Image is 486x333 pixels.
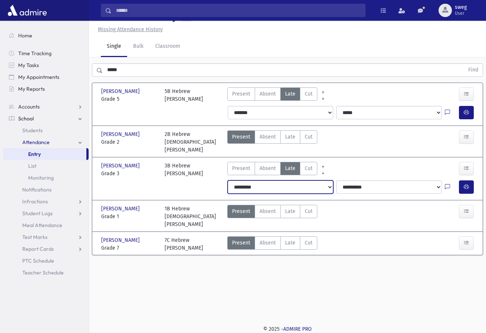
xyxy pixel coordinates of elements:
span: Grade 1 [101,213,157,220]
span: Test Marks [22,234,47,240]
div: 2B Hebrew [DEMOGRAPHIC_DATA][PERSON_NAME] [165,130,221,154]
div: 3B Hebrew [PERSON_NAME] [165,162,203,177]
div: © 2025 - [101,325,474,333]
a: Home [3,30,89,41]
span: Cut [305,164,313,172]
span: My Appointments [18,74,59,80]
span: [PERSON_NAME] [101,205,141,213]
span: Late [285,207,295,215]
div: AttTypes [227,205,317,228]
span: School [18,115,34,122]
span: Grade 3 [101,170,157,177]
a: Accounts [3,101,89,113]
a: Time Tracking [3,47,89,59]
a: List [3,160,89,172]
span: [PERSON_NAME] [101,130,141,138]
span: Student Logs [22,210,53,217]
span: Report Cards [22,246,54,252]
span: My Tasks [18,62,39,69]
span: My Reports [18,86,45,92]
a: Students [3,124,89,136]
span: sweg [455,4,467,10]
span: List [28,163,36,169]
span: Home [18,32,32,39]
div: AttTypes [227,87,317,103]
a: Infractions [3,196,89,207]
a: My Reports [3,83,89,95]
a: Missing Attendance History [95,26,163,33]
a: Student Logs [3,207,89,219]
a: My Tasks [3,59,89,71]
a: PTC Schedule [3,255,89,267]
span: Cut [305,207,313,215]
div: 5B Hebrew [PERSON_NAME] [165,87,203,103]
span: [PERSON_NAME] [101,87,141,95]
span: Present [232,239,250,247]
a: Test Marks [3,231,89,243]
span: Grade 2 [101,138,157,146]
span: PTC Schedule [22,257,54,264]
img: AdmirePro [6,3,49,18]
span: Students [22,127,43,134]
span: Late [285,239,295,247]
span: Infractions [22,198,48,205]
a: Report Cards [3,243,89,255]
span: Present [232,133,250,141]
span: Accounts [18,103,40,110]
a: Teacher Schedule [3,267,89,279]
a: Monitoring [3,172,89,184]
span: Absent [259,133,276,141]
span: User [455,10,467,16]
span: Late [285,90,295,98]
div: 1B Hebrew [DEMOGRAPHIC_DATA][PERSON_NAME] [165,205,221,228]
span: Present [232,207,250,215]
span: Entry [28,151,41,157]
span: [PERSON_NAME] [101,162,141,170]
span: Grade 7 [101,244,157,252]
span: [PERSON_NAME] [101,236,141,244]
span: Attendance [22,139,50,146]
span: Teacher Schedule [22,269,64,276]
span: Absent [259,239,276,247]
span: Absent [259,164,276,172]
span: Absent [259,90,276,98]
span: Monitoring [28,174,54,181]
span: Notifications [22,186,52,193]
div: AttTypes [227,130,317,154]
span: Late [285,164,295,172]
a: Meal Attendance [3,219,89,231]
a: Attendance [3,136,89,148]
a: School [3,113,89,124]
button: Find [464,64,483,76]
span: Grade 5 [101,95,157,103]
span: Cut [305,133,313,141]
a: Single [101,36,127,57]
span: Late [285,133,295,141]
div: AttTypes [227,236,317,252]
div: 7C Hebrew [PERSON_NAME] [165,236,203,252]
u: Missing Attendance History [98,26,163,33]
div: AttTypes [227,162,317,177]
span: Cut [305,239,313,247]
a: Notifications [3,184,89,196]
span: Present [232,164,250,172]
a: Entry [3,148,86,160]
a: My Appointments [3,71,89,83]
input: Search [112,4,365,17]
a: Bulk [127,36,149,57]
a: Classroom [149,36,186,57]
span: Meal Attendance [22,222,62,229]
span: Present [232,90,250,98]
span: Cut [305,90,313,98]
span: Absent [259,207,276,215]
span: Time Tracking [18,50,52,57]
